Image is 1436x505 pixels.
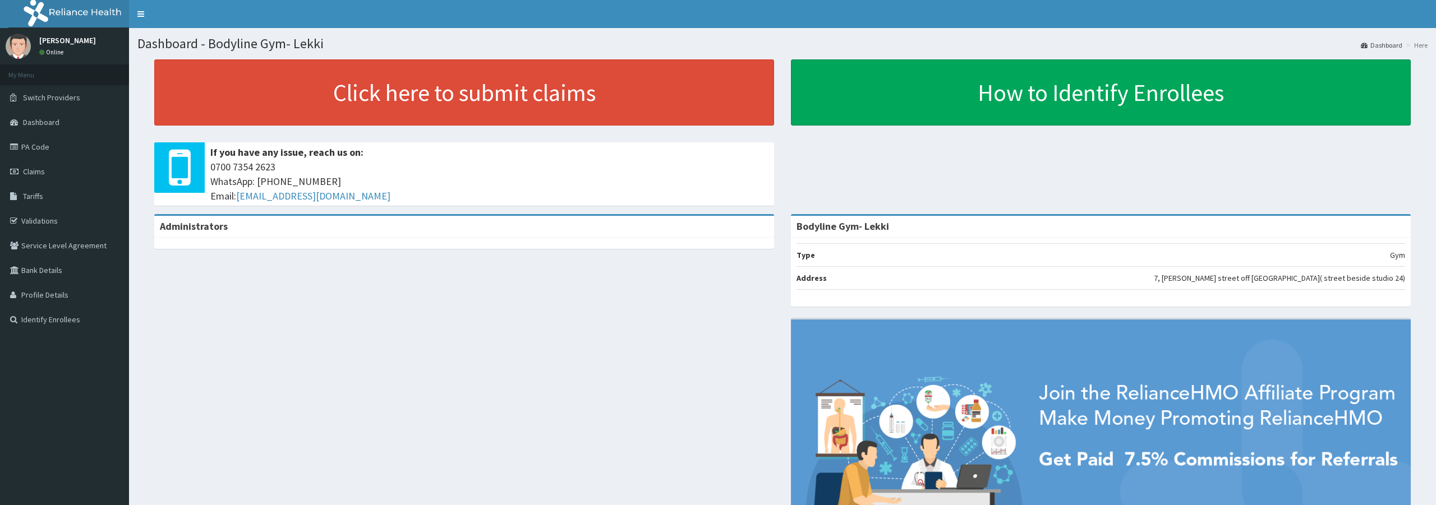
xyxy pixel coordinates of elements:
[160,220,228,233] b: Administrators
[1361,40,1402,50] a: Dashboard
[39,36,96,44] p: [PERSON_NAME]
[797,220,889,233] strong: Bodyline Gym- Lekki
[23,117,59,127] span: Dashboard
[236,189,390,202] a: [EMAIL_ADDRESS][DOMAIN_NAME]
[137,36,1428,51] h1: Dashboard - Bodyline Gym- Lekki
[23,191,43,201] span: Tariffs
[39,48,66,56] a: Online
[210,160,768,203] span: 0700 7354 2623 WhatsApp: [PHONE_NUMBER] Email:
[154,59,774,126] a: Click here to submit claims
[1390,249,1405,261] p: Gym
[791,59,1411,126] a: How to Identify Enrollees
[797,250,815,260] b: Type
[210,146,363,159] b: If you have any issue, reach us on:
[797,273,827,283] b: Address
[23,166,45,177] span: Claims
[1403,40,1428,50] li: Here
[1154,272,1405,284] p: 7, [PERSON_NAME] street off [GEOGRAPHIC_DATA]( street beside studio 24)
[23,92,80,103] span: Switch Providers
[6,34,31,59] img: User Image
